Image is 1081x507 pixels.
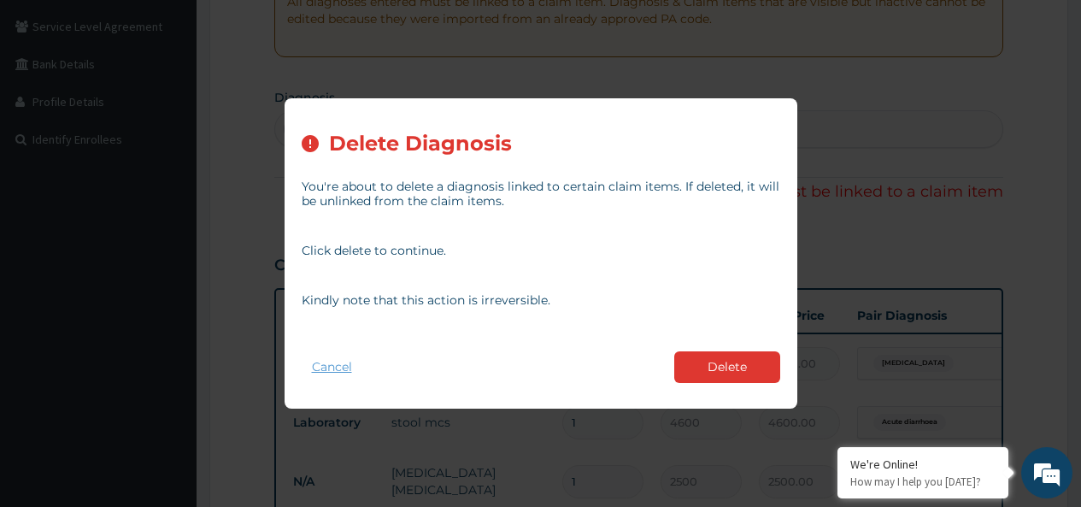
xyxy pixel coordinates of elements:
[9,331,326,391] textarea: Type your message and hit 'Enter'
[99,147,236,320] span: We're online!
[329,133,512,156] h2: Delete Diagnosis
[302,180,780,209] p: You're about to delete a diagnosis linked to certain claim items. If deleted, it will be unlinked...
[674,351,780,383] button: Delete
[302,293,780,308] p: Kindly note that this action is irreversible.
[850,475,996,489] p: How may I help you today?
[302,244,780,258] p: Click delete to continue.
[32,85,69,128] img: d_794563401_company_1708531726252_794563401
[850,457,996,472] div: We're Online!
[89,96,287,118] div: Chat with us now
[302,355,362,380] button: Cancel
[280,9,321,50] div: Minimize live chat window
